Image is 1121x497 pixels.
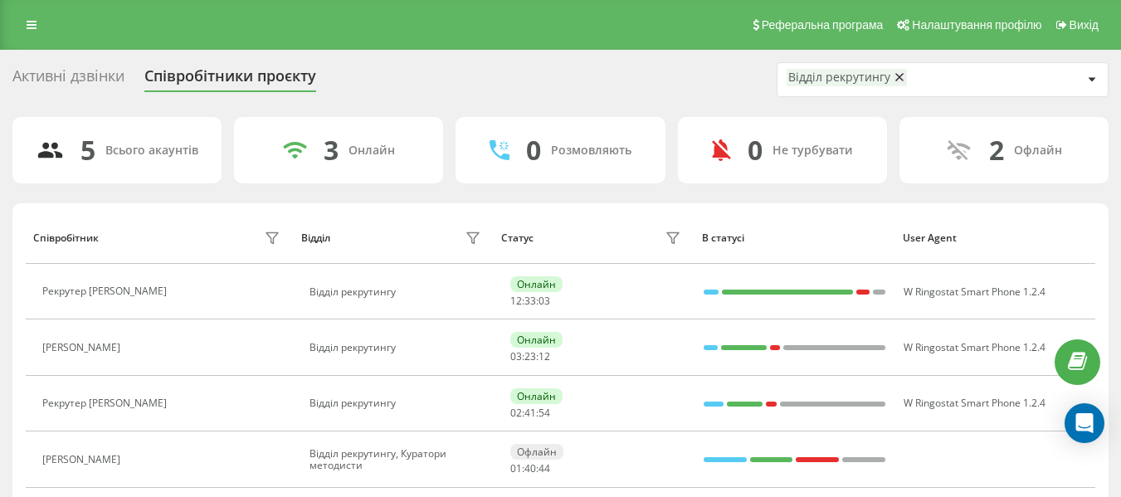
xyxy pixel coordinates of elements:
div: Не турбувати [773,144,853,158]
div: Відділ рекрутингу [788,71,890,85]
span: Вихід [1070,18,1099,32]
div: [PERSON_NAME] [42,342,124,353]
div: 3 [324,134,339,166]
span: 44 [539,461,550,475]
span: 23 [524,349,536,363]
div: : : [510,295,550,307]
span: Реферальна програма [762,18,884,32]
span: 41 [524,406,536,420]
div: [PERSON_NAME] [42,454,124,465]
span: 33 [524,294,536,308]
span: W Ringostat Smart Phone 1.2.4 [904,285,1045,299]
div: В статусі [702,232,887,244]
div: : : [510,463,550,475]
div: : : [510,407,550,419]
div: Онлайн [510,332,563,348]
span: 54 [539,406,550,420]
div: Офлайн [510,444,563,460]
div: Статус [501,232,534,244]
div: Співробітник [33,232,99,244]
span: 40 [524,461,536,475]
span: 12 [539,349,550,363]
div: Відділ рекрутингу [309,286,485,298]
div: : : [510,351,550,363]
span: 01 [510,461,522,475]
div: Всього акаунтів [105,144,198,158]
div: Відділ рекрутингу, Куратори методисти [309,448,485,472]
div: Онлайн [510,276,563,292]
span: Налаштування профілю [912,18,1041,32]
div: Відділ рекрутингу [309,342,485,353]
div: Онлайн [510,388,563,404]
div: Відділ [301,232,330,244]
div: Рекрутер [PERSON_NAME] [42,397,171,409]
span: 02 [510,406,522,420]
div: Open Intercom Messenger [1065,403,1104,443]
div: Онлайн [348,144,395,158]
div: Співробітники проєкту [144,67,316,93]
div: Активні дзвінки [12,67,124,93]
div: 0 [748,134,763,166]
span: W Ringostat Smart Phone 1.2.4 [904,396,1045,410]
span: 03 [539,294,550,308]
div: Відділ рекрутингу [309,397,485,409]
span: 12 [510,294,522,308]
div: Розмовляють [551,144,631,158]
div: User Agent [903,232,1088,244]
div: 2 [989,134,1004,166]
div: Офлайн [1014,144,1062,158]
div: Рекрутер [PERSON_NAME] [42,285,171,297]
div: 0 [526,134,541,166]
span: 03 [510,349,522,363]
span: W Ringostat Smart Phone 1.2.4 [904,340,1045,354]
div: 5 [80,134,95,166]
